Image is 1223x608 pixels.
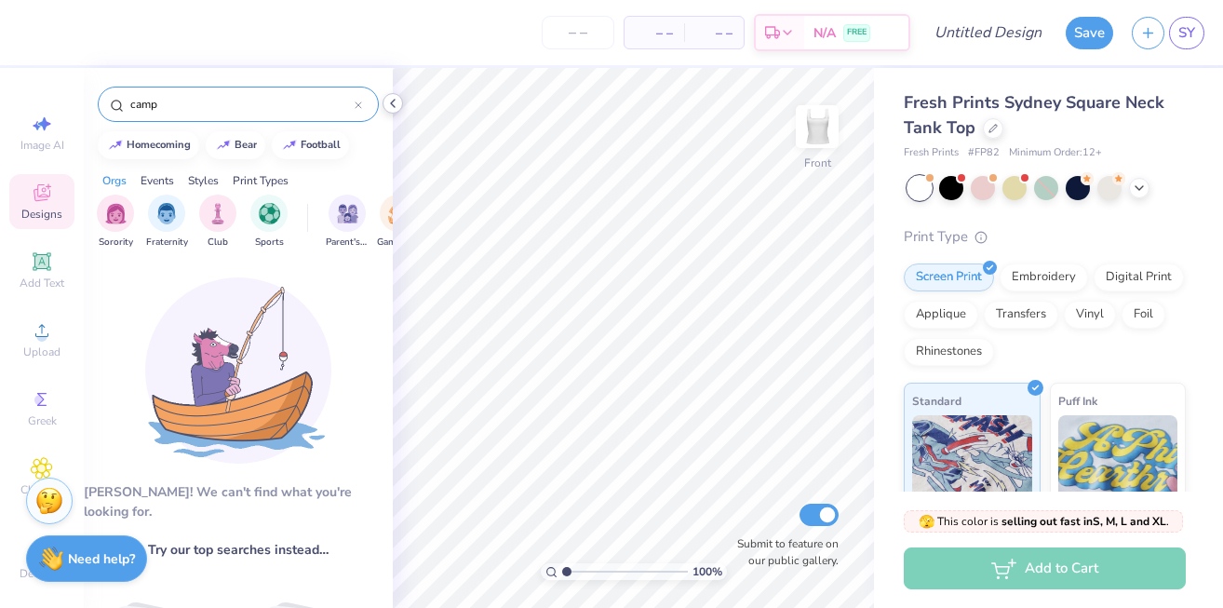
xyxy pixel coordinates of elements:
[233,172,289,189] div: Print Types
[326,236,369,250] span: Parent's Weekend
[206,131,265,159] button: bear
[904,226,1186,248] div: Print Type
[250,195,288,250] button: filter button
[1009,145,1102,161] span: Minimum Order: 12 +
[377,195,420,250] div: filter for Game Day
[141,172,174,189] div: Events
[847,26,867,39] span: FREE
[259,203,280,224] img: Sports Image
[542,16,614,49] input: – –
[188,172,219,189] div: Styles
[156,203,177,224] img: Fraternity Image
[1064,301,1116,329] div: Vinyl
[145,277,331,464] img: Loading...
[904,91,1164,139] span: Fresh Prints Sydney Square Neck Tank Top
[904,338,994,366] div: Rhinestones
[912,391,961,411] span: Standard
[102,172,127,189] div: Orgs
[984,301,1058,329] div: Transfers
[326,195,369,250] button: filter button
[99,236,133,250] span: Sorority
[326,195,369,250] div: filter for Parent's Weekend
[255,236,284,250] span: Sports
[146,195,188,250] div: filter for Fraternity
[813,23,836,43] span: N/A
[1094,263,1184,291] div: Digital Print
[235,140,257,150] div: bear
[337,203,358,224] img: Parent's Weekend Image
[199,195,236,250] div: filter for Club
[23,345,60,359] span: Upload
[1169,17,1204,49] a: SY
[21,207,62,222] span: Designs
[904,301,978,329] div: Applique
[208,236,228,250] span: Club
[108,140,123,151] img: trend_line.gif
[1000,263,1088,291] div: Embroidery
[199,195,236,250] button: filter button
[216,140,231,151] img: trend_line.gif
[920,14,1056,51] input: Untitled Design
[20,276,64,290] span: Add Text
[127,140,191,150] div: homecoming
[208,203,228,224] img: Club Image
[804,155,831,171] div: Front
[388,203,410,224] img: Game Day Image
[128,95,355,114] input: Try "Alpha"
[250,195,288,250] div: filter for Sports
[68,550,135,568] strong: Need help?
[919,513,934,531] span: 🫣
[98,131,199,159] button: homecoming
[146,236,188,250] span: Fraternity
[904,145,959,161] span: Fresh Prints
[97,195,134,250] button: filter button
[968,145,1000,161] span: # FP82
[1122,301,1165,329] div: Foil
[20,138,64,153] span: Image AI
[912,415,1032,508] img: Standard
[377,195,420,250] button: filter button
[727,535,839,569] label: Submit to feature on our public gallery.
[148,540,329,560] span: Try our top searches instead…
[282,140,297,151] img: trend_line.gif
[1058,415,1178,508] img: Puff Ink
[272,131,349,159] button: football
[799,108,836,145] img: Front
[904,263,994,291] div: Screen Print
[97,195,134,250] div: filter for Sorority
[301,140,341,150] div: football
[377,236,420,250] span: Game Day
[695,23,732,43] span: – –
[1178,22,1195,44] span: SY
[84,482,393,521] div: [PERSON_NAME]! We can't find what you're looking for.
[692,563,722,580] span: 100 %
[636,23,673,43] span: – –
[105,203,127,224] img: Sorority Image
[20,566,64,581] span: Decorate
[146,195,188,250] button: filter button
[919,513,1169,530] span: This color is .
[28,413,57,428] span: Greek
[9,482,74,512] span: Clipart & logos
[1066,17,1113,49] button: Save
[1058,391,1097,411] span: Puff Ink
[1001,514,1166,529] strong: selling out fast in S, M, L and XL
